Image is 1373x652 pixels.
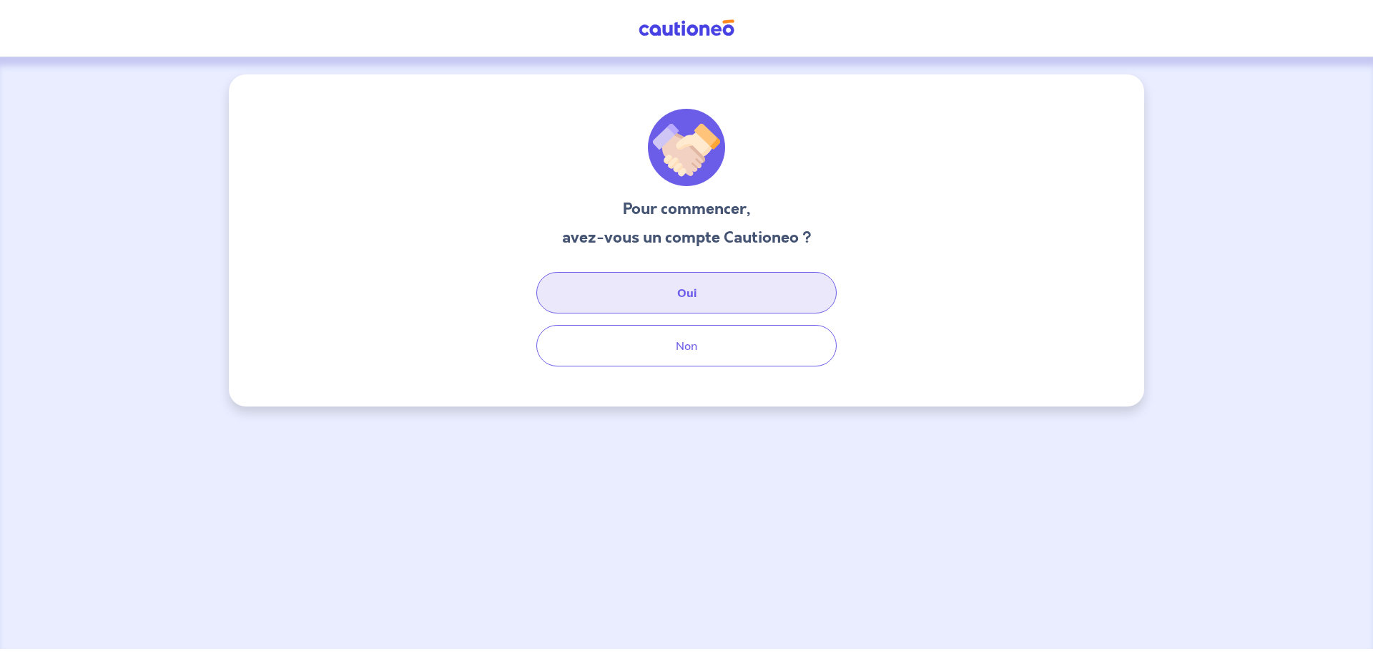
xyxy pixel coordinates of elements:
h3: Pour commencer, [562,198,812,220]
button: Oui [536,272,837,313]
img: illu_welcome.svg [648,109,725,186]
button: Non [536,325,837,366]
img: Cautioneo [633,19,740,37]
h3: avez-vous un compte Cautioneo ? [562,226,812,249]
